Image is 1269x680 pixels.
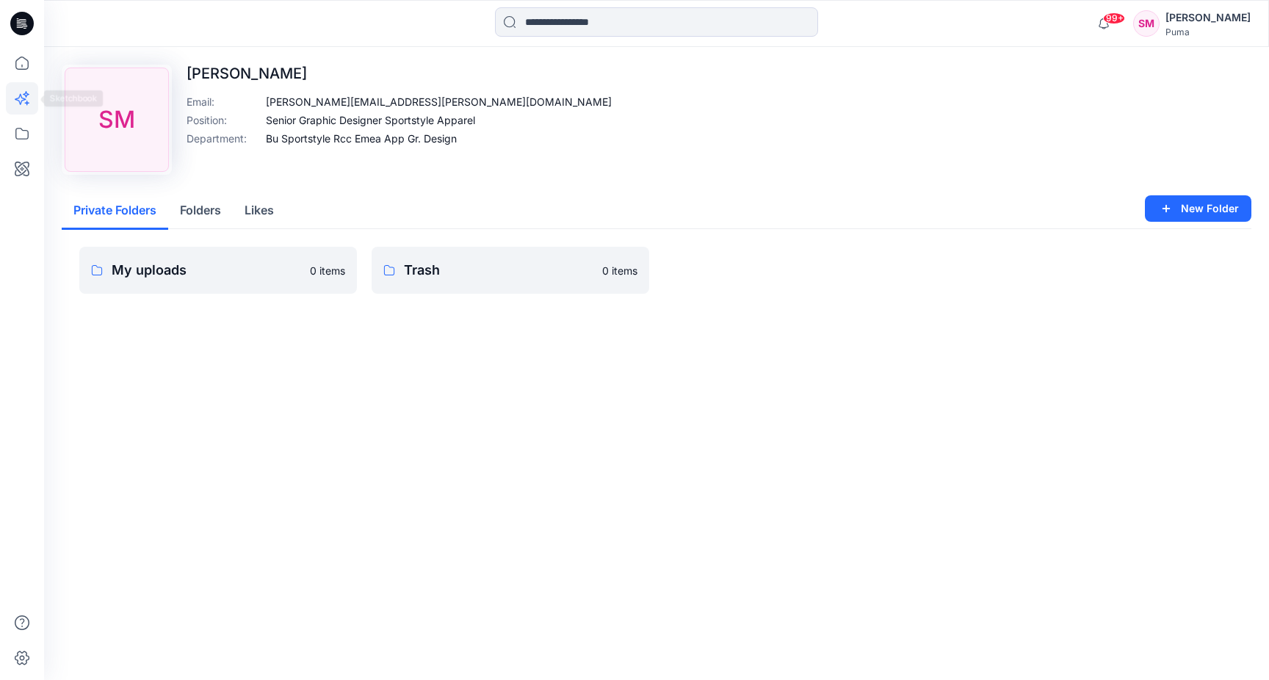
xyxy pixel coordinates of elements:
p: My uploads [112,260,301,281]
button: Folders [168,192,233,230]
a: My uploads0 items [79,247,357,294]
p: [PERSON_NAME] [187,65,612,82]
p: Department : [187,131,260,146]
span: 99+ [1103,12,1125,24]
p: 0 items [310,263,345,278]
p: Trash [404,260,593,281]
button: New Folder [1145,195,1251,222]
div: Puma [1165,26,1251,37]
p: 0 items [602,263,637,278]
div: [PERSON_NAME] [1165,9,1251,26]
p: Email : [187,94,260,109]
p: [PERSON_NAME][EMAIL_ADDRESS][PERSON_NAME][DOMAIN_NAME] [266,94,612,109]
div: SM [1133,10,1160,37]
div: SM [65,68,169,172]
p: Position : [187,112,260,128]
p: Senior Graphic Designer Sportstyle Apparel [266,112,475,128]
button: Likes [233,192,286,230]
button: Private Folders [62,192,168,230]
a: Trash0 items [372,247,649,294]
p: Bu Sportstyle Rcc Emea App Gr. Design [266,131,457,146]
